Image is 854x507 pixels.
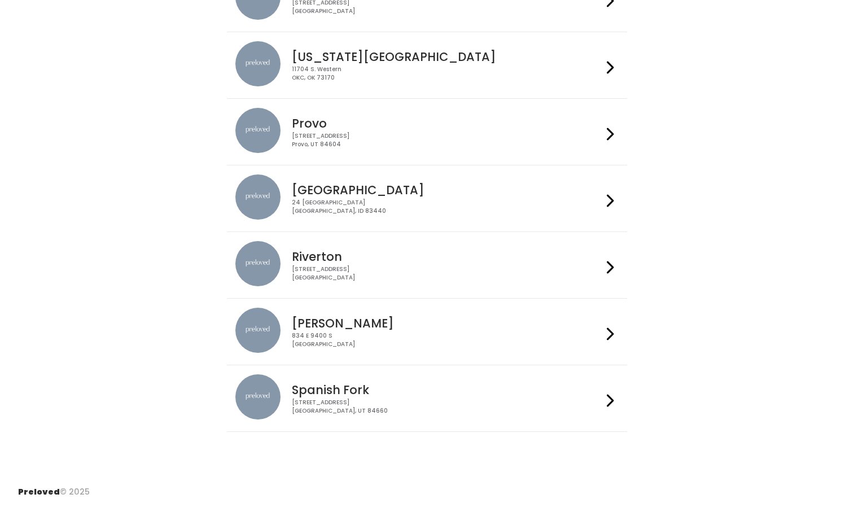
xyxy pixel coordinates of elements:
[235,108,281,153] img: preloved location
[235,374,281,419] img: preloved location
[235,374,619,422] a: preloved location Spanish Fork [STREET_ADDRESS][GEOGRAPHIC_DATA], UT 84660
[292,50,602,63] h4: [US_STATE][GEOGRAPHIC_DATA]
[292,399,602,415] div: [STREET_ADDRESS] [GEOGRAPHIC_DATA], UT 84660
[235,174,281,220] img: preloved location
[18,486,60,497] span: Preloved
[292,265,602,282] div: [STREET_ADDRESS] [GEOGRAPHIC_DATA]
[292,65,602,82] div: 11704 S. Western OKC, OK 73170
[292,332,602,348] div: 834 E 9400 S [GEOGRAPHIC_DATA]
[235,108,619,156] a: preloved location Provo [STREET_ADDRESS]Provo, UT 84604
[235,41,619,89] a: preloved location [US_STATE][GEOGRAPHIC_DATA] 11704 S. WesternOKC, OK 73170
[292,199,602,215] div: 24 [GEOGRAPHIC_DATA] [GEOGRAPHIC_DATA], ID 83440
[235,308,619,356] a: preloved location [PERSON_NAME] 834 E 9400 S[GEOGRAPHIC_DATA]
[235,241,281,286] img: preloved location
[292,117,602,130] h4: Provo
[292,250,602,263] h4: Riverton
[292,132,602,148] div: [STREET_ADDRESS] Provo, UT 84604
[235,241,619,289] a: preloved location Riverton [STREET_ADDRESS][GEOGRAPHIC_DATA]
[18,477,90,498] div: © 2025
[292,317,602,330] h4: [PERSON_NAME]
[292,383,602,396] h4: Spanish Fork
[235,174,619,222] a: preloved location [GEOGRAPHIC_DATA] 24 [GEOGRAPHIC_DATA][GEOGRAPHIC_DATA], ID 83440
[292,183,602,196] h4: [GEOGRAPHIC_DATA]
[235,41,281,86] img: preloved location
[235,308,281,353] img: preloved location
